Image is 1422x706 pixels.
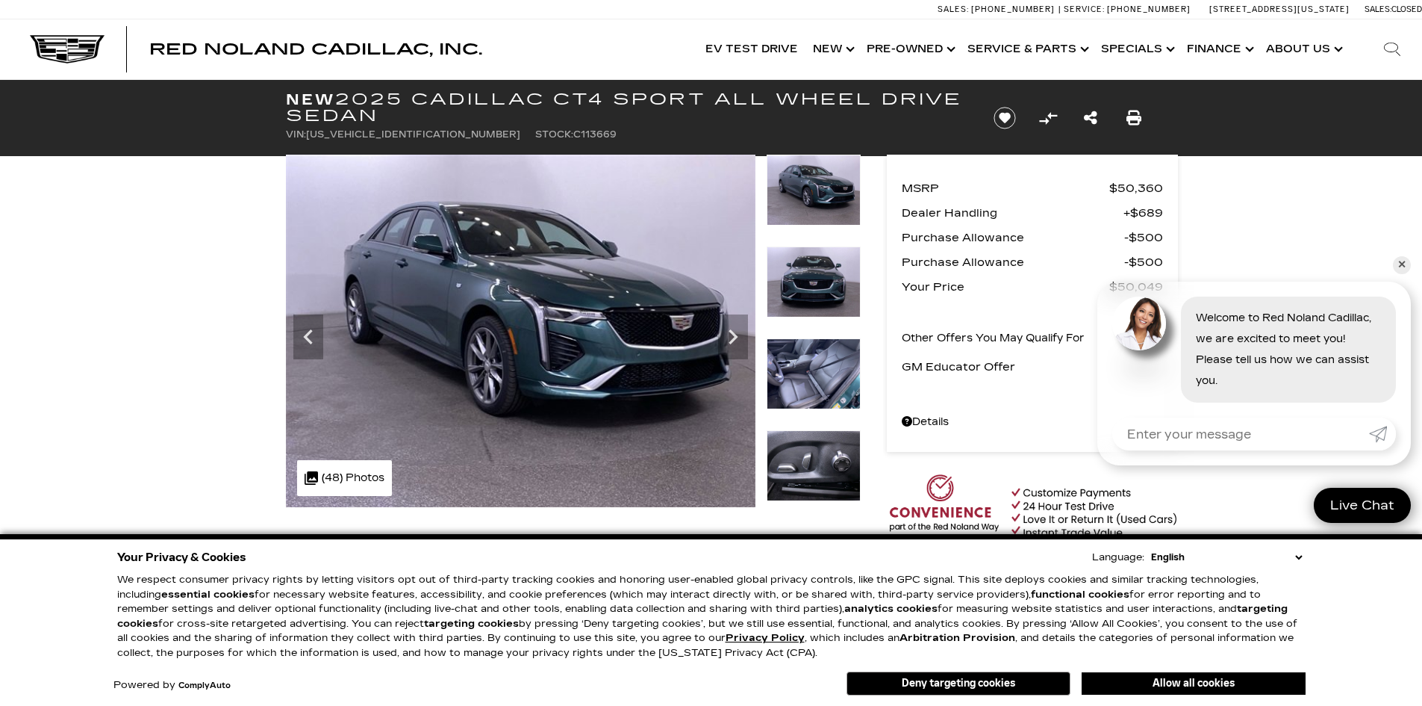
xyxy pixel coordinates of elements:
a: Details [902,412,1163,433]
span: $500 [1124,252,1163,273]
u: Privacy Policy [726,632,805,644]
span: $50,360 [1109,178,1163,199]
img: New 2025 Typhoon Metallic Cadillac Sport image 17 [767,430,861,501]
img: Agent profile photo [1112,297,1166,350]
span: Dealer Handling [902,202,1123,223]
a: Print this New 2025 Cadillac CT4 Sport All Wheel Drive Sedan [1126,108,1141,128]
a: Purchase Allowance $500 [902,252,1163,273]
span: Live Chat [1323,497,1402,514]
a: About Us [1259,19,1347,79]
a: New [805,19,859,79]
div: (48) Photos [297,460,392,496]
a: Specials [1094,19,1179,79]
span: Stock: [535,129,573,140]
span: Sales: [1365,4,1391,14]
span: C113669 [573,129,617,140]
span: Red Noland Cadillac, Inc. [149,40,482,58]
img: New 2025 Typhoon Metallic Cadillac Sport image 14 [286,155,755,507]
a: EV Test Drive [698,19,805,79]
span: Purchase Allowance [902,252,1124,273]
span: VIN: [286,129,306,140]
select: Language Select [1147,550,1306,565]
button: Deny targeting cookies [846,672,1070,696]
div: Powered by [113,681,231,690]
a: Pre-Owned [859,19,960,79]
button: Compare Vehicle [1037,107,1059,129]
a: Sales: [PHONE_NUMBER] [938,5,1058,13]
a: Submit [1369,418,1396,450]
span: $500 [1124,227,1163,248]
span: Sales: [938,4,969,14]
span: $50,049 [1109,276,1163,297]
strong: essential cookies [161,589,255,601]
button: Allow all cookies [1082,672,1306,695]
div: Language: [1092,553,1144,563]
span: [PHONE_NUMBER] [1107,4,1191,14]
span: Your Privacy & Cookies [117,547,246,568]
div: Search [1362,19,1422,79]
a: Your Price $50,049 [902,276,1163,297]
a: Finance [1179,19,1259,79]
span: $689 [1123,202,1163,223]
span: Closed [1391,4,1422,14]
input: Enter your message [1112,418,1369,450]
span: Service: [1064,4,1105,14]
div: Next [718,315,748,359]
span: [PHONE_NUMBER] [971,4,1055,14]
a: Red Noland Cadillac, Inc. [149,42,482,57]
button: Save vehicle [988,106,1021,130]
a: MSRP $50,360 [902,178,1163,199]
span: [US_VEHICLE_IDENTIFICATION_NUMBER] [306,129,520,140]
strong: Arbitration Provision [899,632,1015,644]
span: Purchase Allowance [902,227,1124,248]
a: [STREET_ADDRESS][US_STATE] [1209,4,1350,14]
a: Service: [PHONE_NUMBER] [1058,5,1194,13]
strong: New [286,90,335,108]
strong: targeting cookies [117,603,1288,630]
span: Your Price [902,276,1109,297]
a: Live Chat [1314,488,1411,523]
p: We respect consumer privacy rights by letting visitors opt out of third-party tracking cookies an... [117,573,1306,660]
span: MSRP [902,178,1109,199]
a: GM Educator Offer $500 [902,356,1163,377]
a: Purchase Allowance $500 [902,227,1163,248]
strong: analytics cookies [844,603,938,615]
span: GM Educator Offer [902,356,1129,377]
img: New 2025 Typhoon Metallic Cadillac Sport image 14 [767,155,861,226]
strong: functional cookies [1031,589,1129,601]
img: New 2025 Typhoon Metallic Cadillac Sport image 16 [767,338,861,409]
div: Welcome to Red Noland Cadillac, we are excited to meet you! Please tell us how we can assist you. [1181,297,1396,403]
div: Previous [293,315,323,359]
h1: 2025 Cadillac CT4 Sport All Wheel Drive Sedan [286,91,969,124]
a: Service & Parts [960,19,1094,79]
strong: targeting cookies [424,618,519,630]
img: Cadillac Dark Logo with Cadillac White Text [30,35,105,64]
img: New 2025 Typhoon Metallic Cadillac Sport image 15 [767,247,861,318]
a: Share this New 2025 Cadillac CT4 Sport All Wheel Drive Sedan [1084,108,1097,128]
a: ComplyAuto [178,681,231,690]
a: Dealer Handling $689 [902,202,1163,223]
p: Other Offers You May Qualify For [902,328,1085,349]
